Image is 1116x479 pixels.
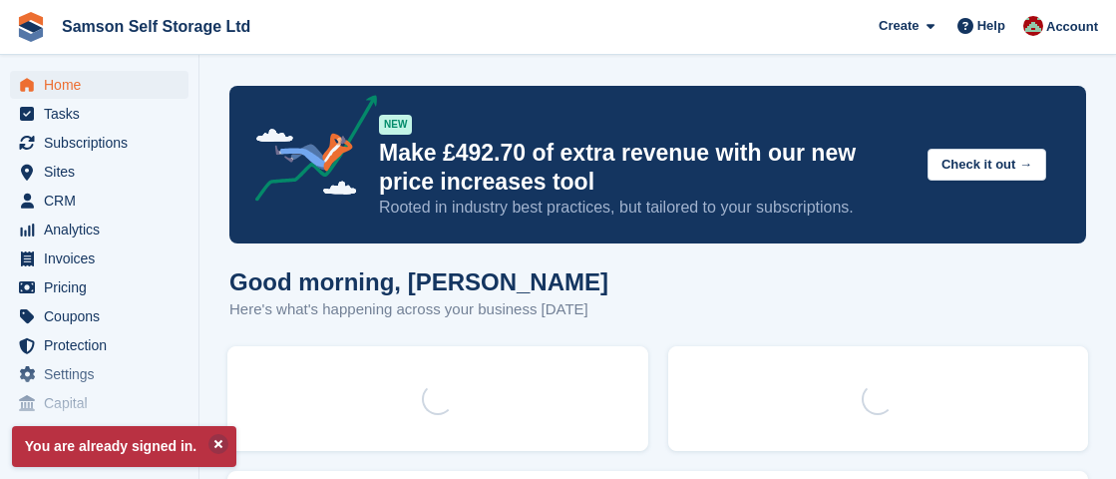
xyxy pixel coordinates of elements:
p: Make £492.70 of extra revenue with our new price increases tool [379,139,912,197]
a: menu [10,244,188,272]
span: Subscriptions [44,129,164,157]
a: menu [10,331,188,359]
span: Coupons [44,302,164,330]
span: Protection [44,331,164,359]
span: Account [1046,17,1098,37]
button: Check it out → [928,149,1046,182]
span: Tasks [44,100,164,128]
h1: Good morning, [PERSON_NAME] [229,268,608,295]
a: menu [10,158,188,186]
img: stora-icon-8386f47178a22dfd0bd8f6a31ec36ba5ce8667c1dd55bd0f319d3a0aa187defe.svg [16,12,46,42]
span: Invoices [44,244,164,272]
span: Help [977,16,1005,36]
img: Ian [1023,16,1043,36]
span: CRM [44,187,164,215]
span: Analytics [44,216,164,243]
a: menu [10,302,188,330]
span: Sites [44,158,164,186]
a: menu [10,360,188,388]
a: menu [10,273,188,301]
a: menu [10,100,188,128]
a: menu [10,389,188,417]
p: You are already signed in. [12,426,236,467]
a: Samson Self Storage Ltd [54,10,258,43]
span: Settings [44,360,164,388]
span: Create [879,16,919,36]
img: price-adjustments-announcement-icon-8257ccfd72463d97f412b2fc003d46551f7dbcb40ab6d574587a9cd5c0d94... [238,95,378,209]
a: menu [10,187,188,215]
a: menu [10,129,188,157]
p: Here's what's happening across your business [DATE] [229,298,608,321]
a: menu [10,216,188,243]
span: Pricing [44,273,164,301]
span: Home [44,71,164,99]
div: NEW [379,115,412,135]
span: Capital [44,389,164,417]
a: menu [10,71,188,99]
p: Rooted in industry best practices, but tailored to your subscriptions. [379,197,912,219]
